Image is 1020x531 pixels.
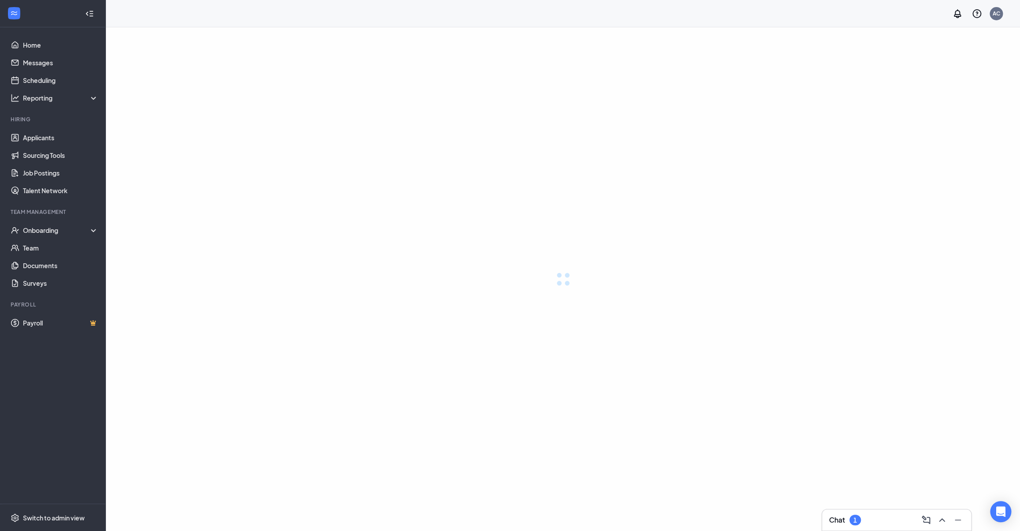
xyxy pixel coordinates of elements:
div: Payroll [11,301,97,308]
div: AC [993,10,1000,17]
svg: Minimize [953,515,963,525]
div: Open Intercom Messenger [990,501,1011,522]
svg: UserCheck [11,226,19,235]
a: Documents [23,257,98,274]
svg: QuestionInfo [971,8,982,19]
svg: Notifications [952,8,963,19]
a: PayrollCrown [23,314,98,332]
svg: ComposeMessage [921,515,931,525]
a: Applicants [23,129,98,146]
div: Team Management [11,208,97,216]
a: Messages [23,54,98,71]
svg: Collapse [85,9,94,18]
a: Talent Network [23,182,98,199]
a: Sourcing Tools [23,146,98,164]
div: Onboarding [23,226,99,235]
a: Job Postings [23,164,98,182]
button: Minimize [950,513,964,527]
svg: Settings [11,513,19,522]
div: 1 [853,516,857,524]
a: Scheduling [23,71,98,89]
svg: Analysis [11,93,19,102]
button: ComposeMessage [918,513,932,527]
svg: WorkstreamLogo [10,9,19,18]
a: Home [23,36,98,54]
div: Reporting [23,93,99,102]
div: Hiring [11,116,97,123]
div: Switch to admin view [23,513,85,522]
a: Team [23,239,98,257]
a: Surveys [23,274,98,292]
h3: Chat [829,515,845,525]
svg: ChevronUp [937,515,947,525]
button: ChevronUp [934,513,948,527]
